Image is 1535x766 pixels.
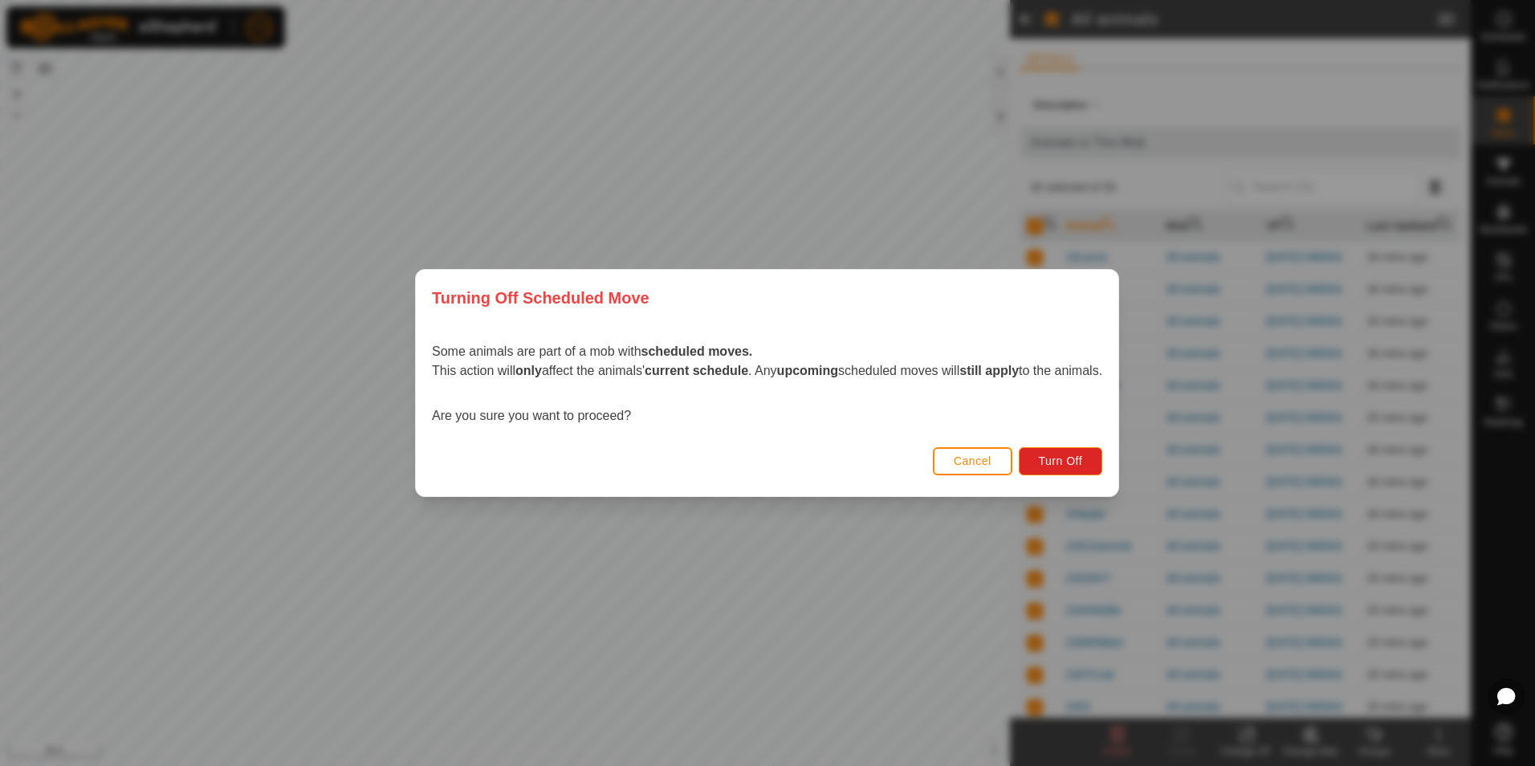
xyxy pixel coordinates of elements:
[432,286,649,310] span: Turning Off Scheduled Move
[777,364,838,377] strong: upcoming
[432,342,1102,361] p: Some animals are part of a mob with
[1019,447,1103,475] button: Turn Off
[432,406,1102,426] p: Are you sure you want to proceed?
[432,361,1102,381] p: This action will affect the animals' . Any scheduled moves will to the animals.
[960,364,1020,377] strong: still apply
[515,364,542,377] strong: only
[1039,454,1083,467] span: Turn Off
[641,344,753,358] strong: scheduled moves.
[645,364,749,377] strong: current schedule
[933,447,1012,475] button: Cancel
[954,454,991,467] span: Cancel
